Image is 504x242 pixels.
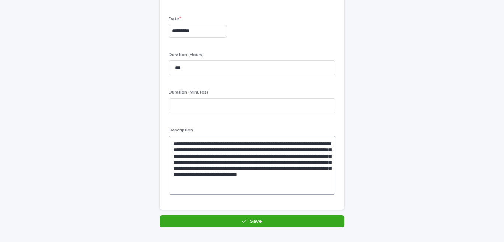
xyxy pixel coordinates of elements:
[160,215,344,227] button: Save
[169,17,181,21] span: Date
[169,128,193,133] span: Description
[169,90,208,95] span: Duration (Minutes)
[250,219,262,224] span: Save
[169,53,204,57] span: Duration (Hours)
